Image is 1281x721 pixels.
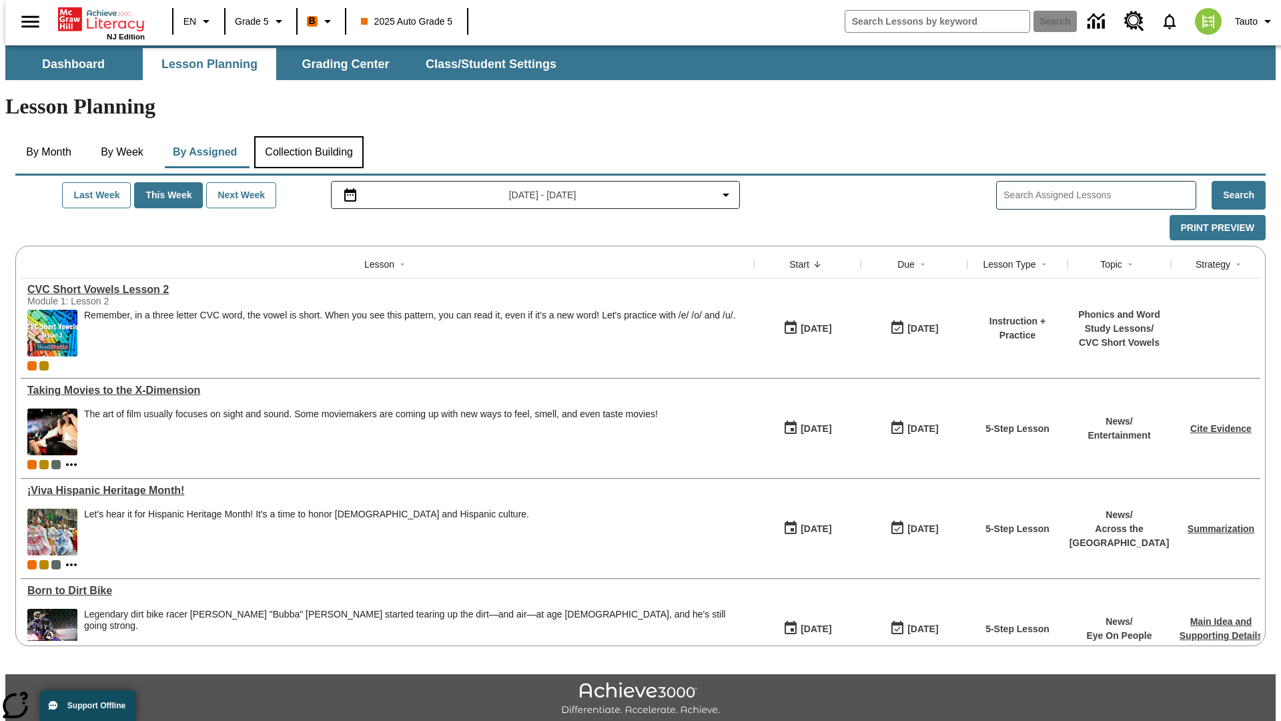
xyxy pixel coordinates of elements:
div: Current Class [27,361,37,371]
div: Remember, in a three letter CVC word, the vowel is short. When you see this pattern, you can read... [84,310,735,356]
a: ¡Viva Hispanic Heritage Month! , Lessons [27,485,747,497]
div: [DATE] [801,421,831,437]
div: [DATE] [801,521,831,537]
a: Notifications [1152,4,1187,39]
a: Resource Center, Will open in new tab [1116,3,1152,39]
button: 09/26/25: Last day the lesson can be accessed [885,316,943,341]
div: Born to Dirt Bike [27,585,747,597]
button: Open side menu [11,2,50,41]
p: News / [1070,508,1170,522]
button: Sort [915,256,931,272]
img: Achieve3000 Differentiate Accelerate Achieve [561,682,720,716]
button: Class/Student Settings [415,48,567,80]
div: CVC Short Vowels Lesson 2 [27,284,747,296]
a: Born to Dirt Bike, Lessons [27,585,747,597]
button: Grade: Grade 5, Select a grade [230,9,292,33]
div: Start [789,258,809,271]
div: SubNavbar [5,45,1276,80]
div: New 2025 class [39,361,49,371]
span: EN [183,15,196,29]
p: News / [1088,415,1150,429]
div: [DATE] [907,421,938,437]
button: 09/24/25: Last day the lesson can be accessed [885,616,943,642]
p: 5-Step Lesson [985,622,1049,636]
button: By Week [89,136,155,168]
a: CVC Short Vowels Lesson 2, Lessons [27,284,747,296]
div: Due [897,258,915,271]
button: Lesson Planning [143,48,276,80]
div: [DATE] [907,320,938,337]
button: 09/24/25: Last day the lesson can be accessed [885,516,943,541]
a: Taking Movies to the X-Dimension, Lessons [27,385,747,397]
p: Across the [GEOGRAPHIC_DATA] [1070,522,1170,550]
p: CVC Short Vowels [1074,336,1164,350]
button: Sort [809,256,825,272]
div: Home [58,5,145,41]
div: [DATE] [801,320,831,337]
p: Entertainment [1088,429,1150,443]
p: Phonics and Word Study Lessons / [1074,308,1164,336]
div: OL 2025 Auto Grade 6 [51,460,61,469]
a: Summarization [1188,523,1254,534]
span: Dashboard [42,57,105,72]
button: Sort [1122,256,1138,272]
div: Current Class [27,460,37,469]
span: B [309,13,316,29]
div: [DATE] [801,621,831,638]
button: 09/25/25: Last day the lesson can be accessed [885,416,943,441]
div: Module 1: Lesson 2 [27,296,228,306]
button: By Assigned [162,136,248,168]
button: 09/25/25: First time the lesson was available [779,416,836,441]
span: Lesson Planning [161,57,258,72]
button: By Month [15,136,82,168]
span: The art of film usually focuses on sight and sound. Some moviemakers are coming up with new ways ... [84,409,658,455]
div: New 2025 class [39,460,49,469]
div: Lesson [364,258,394,271]
div: [DATE] [907,621,938,638]
button: Language: EN, Select a language [177,9,220,33]
h1: Lesson Planning [5,94,1276,119]
button: 09/26/25: First time the lesson was available [779,316,836,341]
button: This Week [134,182,203,208]
input: Search Assigned Lessons [1003,186,1196,205]
span: Let's hear it for Hispanic Heritage Month! It's a time to honor Hispanic Americans and Hispanic c... [84,509,529,555]
button: Boost Class color is orange. Change class color [302,9,341,33]
a: Cite Evidence [1190,423,1252,434]
button: 09/24/25: First time the lesson was available [779,516,836,541]
span: Grading Center [302,57,389,72]
button: Profile/Settings [1230,9,1281,33]
div: OL 2025 Auto Grade 6 [51,560,61,569]
button: Grading Center [279,48,412,80]
svg: Collapse Date Range Filter [718,187,734,203]
a: Home [58,6,145,33]
div: Taking Movies to the X-Dimension [27,385,747,397]
div: Strategy [1196,258,1230,271]
span: 2025 Auto Grade 5 [361,15,453,29]
button: Next Week [206,182,276,208]
div: Lesson Type [983,258,1035,271]
button: Select the date range menu item [337,187,735,203]
span: Current Class [27,560,37,569]
button: Select a new avatar [1187,4,1230,39]
div: New 2025 class [39,560,49,569]
div: Legendary dirt bike racer James "Bubba" Stewart started tearing up the dirt—and air—at age 4, and... [84,609,747,656]
p: Eye On People [1086,629,1152,643]
span: Grade 5 [235,15,269,29]
button: Search [1212,181,1266,210]
button: Print Preview [1170,215,1266,241]
div: Legendary dirt bike racer [PERSON_NAME] "Bubba" [PERSON_NAME] started tearing up the dirt—and air... [84,609,747,632]
a: Data Center [1080,3,1116,40]
button: 09/24/25: First time the lesson was available [779,616,836,642]
img: avatar image [1195,8,1222,35]
button: Dashboard [7,48,140,80]
div: ¡Viva Hispanic Heritage Month! [27,485,747,497]
button: Sort [1230,256,1246,272]
button: Collection Building [254,136,364,168]
button: Sort [394,256,410,272]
